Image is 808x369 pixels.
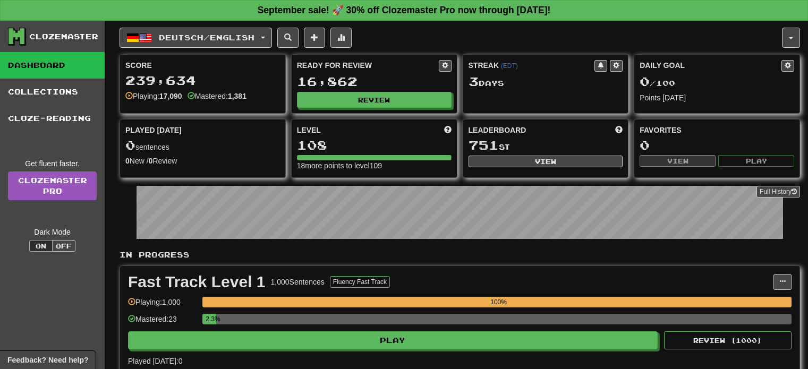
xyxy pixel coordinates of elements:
[640,60,781,72] div: Daily Goal
[469,139,623,152] div: st
[29,240,53,252] button: On
[297,75,452,88] div: 16,862
[8,171,97,200] a: ClozemasterPro
[128,297,197,314] div: Playing: 1,000
[297,92,452,108] button: Review
[149,157,153,165] strong: 0
[159,33,254,42] span: Deutsch / English
[228,92,246,100] strong: 1,381
[469,138,499,152] span: 751
[125,138,135,152] span: 0
[469,60,595,71] div: Streak
[128,274,266,290] div: Fast Track Level 1
[640,155,716,167] button: View
[8,227,97,237] div: Dark Mode
[277,28,299,48] button: Search sentences
[125,139,280,152] div: sentences
[297,139,452,152] div: 108
[640,125,794,135] div: Favorites
[120,28,272,48] button: Deutsch/English
[159,92,182,100] strong: 17,090
[258,5,551,15] strong: September sale! 🚀 30% off Clozemaster Pro now through [DATE]!
[664,331,792,349] button: Review (1000)
[125,125,182,135] span: Played [DATE]
[640,79,675,88] span: / 100
[206,314,216,324] div: 2.3%
[52,240,75,252] button: Off
[330,28,352,48] button: More stats
[8,158,97,169] div: Get fluent faster.
[718,155,794,167] button: Play
[297,160,452,171] div: 18 more points to level 109
[615,125,623,135] span: This week in points, UTC
[125,60,280,71] div: Score
[297,60,439,71] div: Ready for Review
[128,331,658,349] button: Play
[125,74,280,87] div: 239,634
[444,125,452,135] span: Score more points to level up
[756,186,800,198] button: Full History
[640,74,650,89] span: 0
[120,250,800,260] p: In Progress
[640,139,794,152] div: 0
[469,75,623,89] div: Day s
[7,355,88,365] span: Open feedback widget
[304,28,325,48] button: Add sentence to collection
[330,276,390,288] button: Fluency Fast Track
[469,156,623,167] button: View
[640,92,794,103] div: Points [DATE]
[125,91,182,101] div: Playing:
[271,277,325,287] div: 1,000 Sentences
[469,74,479,89] span: 3
[297,125,321,135] span: Level
[188,91,246,101] div: Mastered:
[206,297,792,307] div: 100%
[501,62,518,70] a: (EDT)
[125,156,280,166] div: New / Review
[128,357,182,365] span: Played [DATE]: 0
[125,157,130,165] strong: 0
[29,31,98,42] div: Clozemaster
[128,314,197,331] div: Mastered: 23
[469,125,526,135] span: Leaderboard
